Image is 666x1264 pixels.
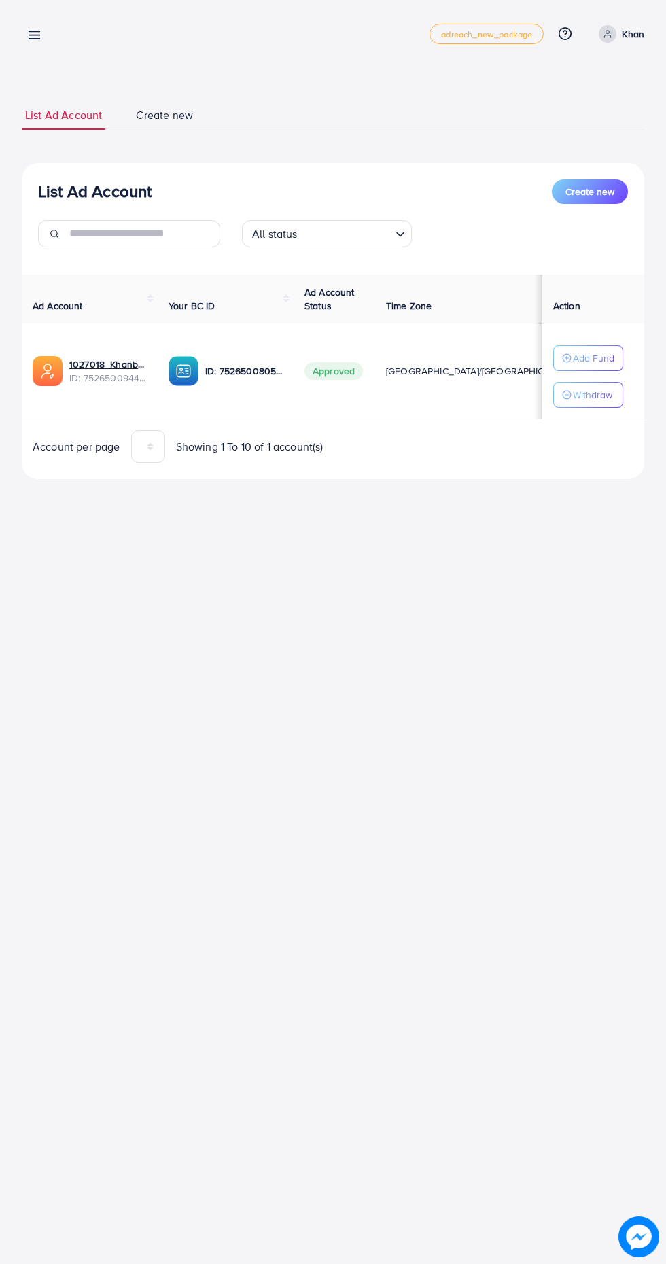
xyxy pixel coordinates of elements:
[249,224,300,244] span: All status
[169,356,198,386] img: ic-ba-acc.ded83a64.svg
[386,364,575,378] span: [GEOGRAPHIC_DATA]/[GEOGRAPHIC_DATA]
[553,382,623,408] button: Withdraw
[176,439,323,455] span: Showing 1 To 10 of 1 account(s)
[618,1216,659,1257] img: image
[169,299,215,313] span: Your BC ID
[38,181,152,201] h3: List Ad Account
[430,24,544,44] a: adreach_new_package
[69,357,147,371] a: 1027018_Khanbhia_1752400071646
[304,362,363,380] span: Approved
[573,387,612,403] p: Withdraw
[565,185,614,198] span: Create new
[573,350,614,366] p: Add Fund
[242,220,412,247] div: Search for option
[302,222,390,244] input: Search for option
[553,345,623,371] button: Add Fund
[136,107,193,123] span: Create new
[33,356,63,386] img: ic-ads-acc.e4c84228.svg
[69,357,147,385] div: <span class='underline'>1027018_Khanbhia_1752400071646</span></br>7526500944935256080
[69,371,147,385] span: ID: 7526500944935256080
[553,299,580,313] span: Action
[304,285,355,313] span: Ad Account Status
[441,30,532,39] span: adreach_new_package
[25,107,102,123] span: List Ad Account
[33,299,83,313] span: Ad Account
[205,363,283,379] p: ID: 7526500805902909457
[552,179,628,204] button: Create new
[33,439,120,455] span: Account per page
[386,299,432,313] span: Time Zone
